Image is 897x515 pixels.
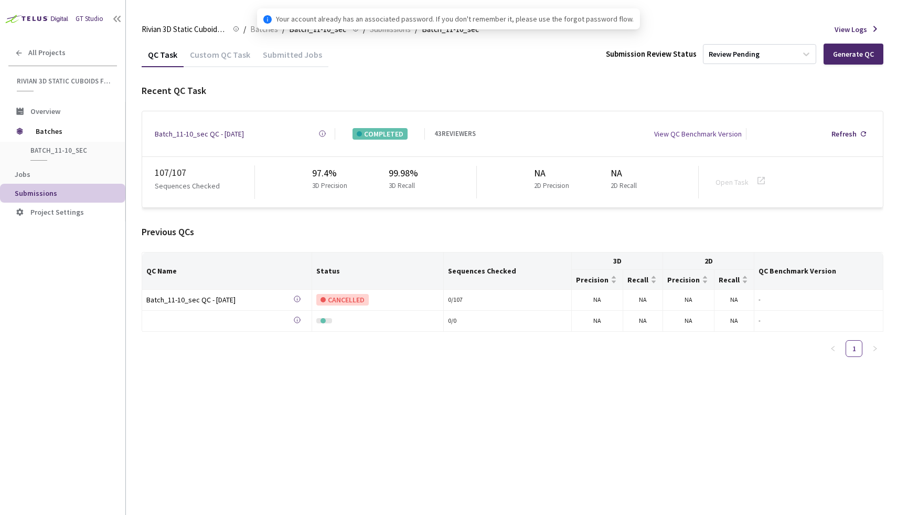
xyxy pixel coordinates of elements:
[754,253,883,289] th: QC Benchmark Version
[623,311,663,332] td: NA
[759,316,879,326] div: -
[572,290,623,311] td: NA
[714,290,754,311] td: NA
[15,188,57,198] span: Submissions
[719,276,740,284] span: Recall
[831,128,857,140] div: Refresh
[534,166,573,181] div: NA
[654,128,742,140] div: View QC Benchmark Version
[444,253,572,289] th: Sequences Checked
[142,225,883,239] div: Previous QCs
[312,253,444,289] th: Status
[30,146,108,155] span: Batch_11-10_sec
[243,23,246,36] li: /
[155,165,254,180] div: 107 / 107
[312,181,347,191] p: 3D Precision
[17,77,111,86] span: Rivian 3D Static Cuboids fixed[2024-25]
[627,276,648,284] span: Recall
[263,15,272,24] span: info-circle
[146,294,293,306] div: Batch_11-10_sec QC - [DATE]
[142,83,883,98] div: Recent QC Task
[872,345,878,352] span: right
[257,49,328,67] div: Submitted Jobs
[30,107,60,116] span: Overview
[759,295,879,305] div: -
[833,50,874,58] div: Generate QC
[846,340,862,357] li: 1
[667,276,700,284] span: Precision
[572,311,623,332] td: NA
[389,166,419,181] div: 99.98%
[184,49,257,67] div: Custom QC Task
[15,170,30,179] span: Jobs
[28,48,66,57] span: All Projects
[572,270,623,289] th: Precision
[142,49,184,67] div: QC Task
[867,340,883,357] li: Next Page
[663,290,714,311] td: NA
[830,345,836,352] span: left
[611,166,641,181] div: NA
[36,121,108,142] span: Batches
[155,180,220,192] p: Sequences Checked
[576,276,608,284] span: Precision
[250,23,278,36] span: Batches
[276,13,634,25] span: Your account already has an associated password. If you don't remember it, please use the forgot ...
[606,48,697,60] div: Submission Review Status
[142,253,312,289] th: QC Name
[448,316,568,326] div: 0 / 0
[448,295,568,305] div: 0 / 107
[835,24,867,35] span: View Logs
[867,340,883,357] button: right
[611,181,637,191] p: 2D Recall
[623,290,663,311] td: NA
[825,340,841,357] button: left
[389,181,415,191] p: 3D Recall
[30,207,84,217] span: Project Settings
[846,341,862,356] a: 1
[534,181,569,191] p: 2D Precision
[714,311,754,332] td: NA
[825,340,841,357] li: Previous Page
[76,14,103,24] div: GT Studio
[709,49,760,59] div: Review Pending
[663,253,754,270] th: 2D
[434,129,476,139] div: 43 REVIEWERS
[663,311,714,332] td: NA
[572,253,663,270] th: 3D
[312,166,351,181] div: 97.4%
[155,128,244,140] a: Batch_11-10_sec QC - [DATE]
[623,270,663,289] th: Recall
[142,23,227,36] span: Rivian 3D Static Cuboids fixed[2024-25]
[353,128,408,140] div: COMPLETED
[368,23,413,35] a: Submissions
[316,294,369,306] div: CANCELLED
[714,270,754,289] th: Recall
[663,270,714,289] th: Precision
[248,23,280,35] a: Batches
[716,177,749,187] a: Open Task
